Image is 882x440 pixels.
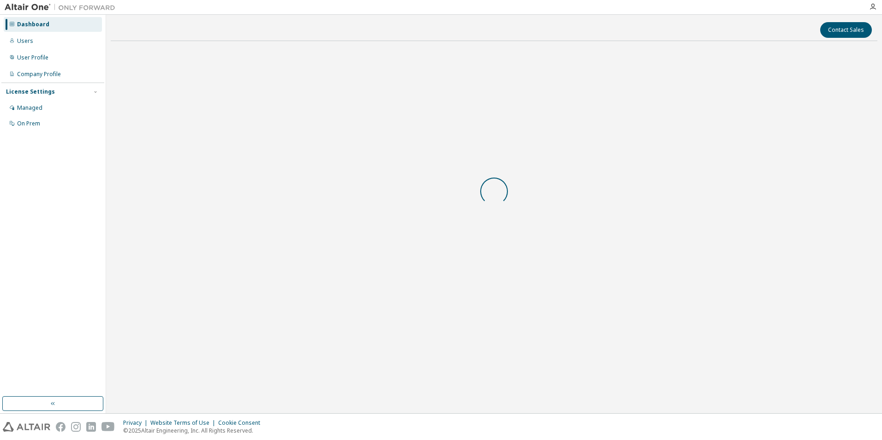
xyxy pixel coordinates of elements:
[101,422,115,432] img: youtube.svg
[820,22,872,38] button: Contact Sales
[86,422,96,432] img: linkedin.svg
[71,422,81,432] img: instagram.svg
[3,422,50,432] img: altair_logo.svg
[56,422,66,432] img: facebook.svg
[123,419,150,427] div: Privacy
[17,21,49,28] div: Dashboard
[17,104,42,112] div: Managed
[17,37,33,45] div: Users
[6,88,55,95] div: License Settings
[17,120,40,127] div: On Prem
[218,419,266,427] div: Cookie Consent
[5,3,120,12] img: Altair One
[123,427,266,434] p: © 2025 Altair Engineering, Inc. All Rights Reserved.
[17,54,48,61] div: User Profile
[17,71,61,78] div: Company Profile
[150,419,218,427] div: Website Terms of Use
